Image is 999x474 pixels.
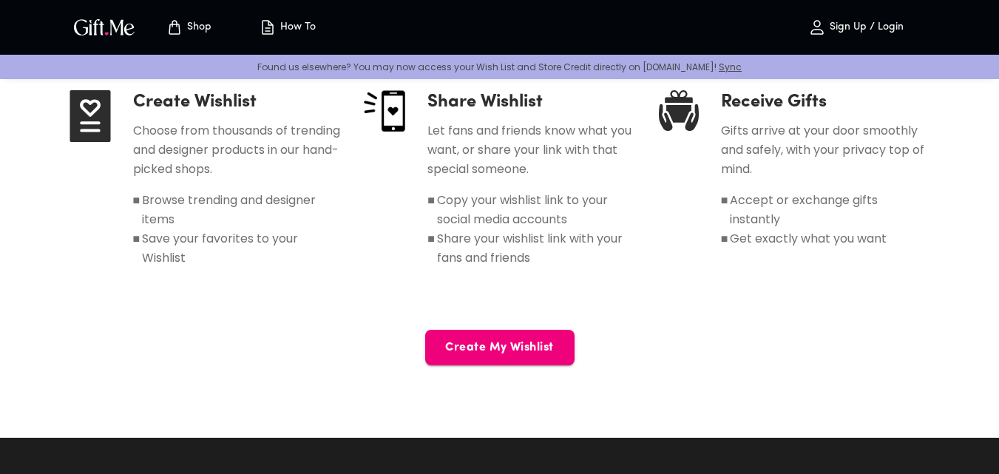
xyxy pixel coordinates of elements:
h4: Receive Gifts [721,90,930,114]
h6: Copy your wishlist link to your social media accounts [437,191,635,229]
h4: Share Wishlist [427,90,635,114]
a: Sync [719,61,742,73]
img: how-to.svg [259,18,277,36]
span: Create My Wishlist [425,339,575,356]
h6: ■ [721,191,728,229]
p: How To [277,21,316,34]
h6: ■ [427,191,435,229]
button: Store page [148,4,229,51]
h6: Save your favorites to your Wishlist [142,229,340,268]
h6: Browse trending and designer items [142,191,340,229]
button: How To [247,4,328,51]
p: Sign Up / Login [826,21,904,34]
button: Create My Wishlist [425,330,575,365]
h6: Let fans and friends know what you want, or share your link with that special someone. [427,121,635,179]
img: receive-gifts.svg [659,90,699,131]
h4: Create Wishlist [133,90,341,114]
h6: ■ [133,191,140,229]
h6: ■ [133,229,140,268]
p: Shop [183,21,211,34]
img: share-wishlist.png [364,90,405,132]
h6: Accept or exchange gifts instantly [730,191,929,229]
h6: Choose from thousands of trending and designer products in our hand-picked shops. [133,121,341,179]
h6: ■ [427,229,435,268]
h6: ■ [721,229,728,248]
p: Found us elsewhere? You may now access your Wish List and Store Credit directly on [DOMAIN_NAME]! [12,61,987,73]
h6: Share your wishlist link with your fans and friends [437,229,635,268]
img: GiftMe Logo [71,16,138,38]
img: create-wishlist.svg [70,90,111,142]
h6: Get exactly what you want [730,229,887,248]
h6: Gifts arrive at your door smoothly and safely, with your privacy top of mind. [721,121,930,179]
button: Sign Up / Login [782,4,930,51]
button: GiftMe Logo [70,18,139,36]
